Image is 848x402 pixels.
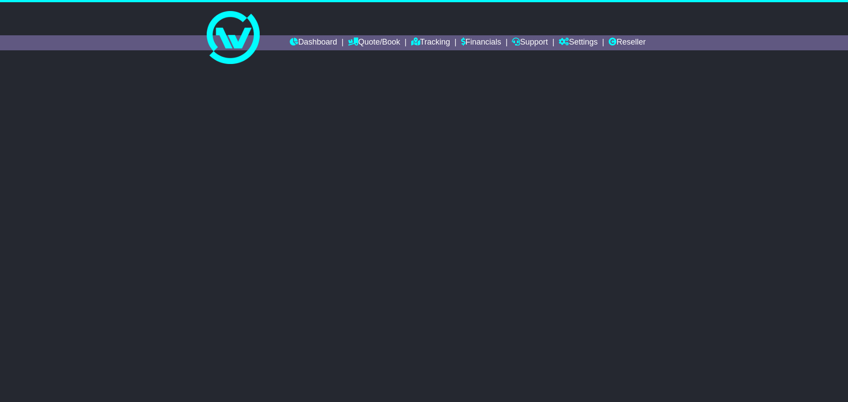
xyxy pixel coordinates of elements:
[609,35,646,50] a: Reseller
[411,35,450,50] a: Tracking
[461,35,501,50] a: Financials
[512,35,548,50] a: Support
[290,35,337,50] a: Dashboard
[559,35,598,50] a: Settings
[348,35,400,50] a: Quote/Book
